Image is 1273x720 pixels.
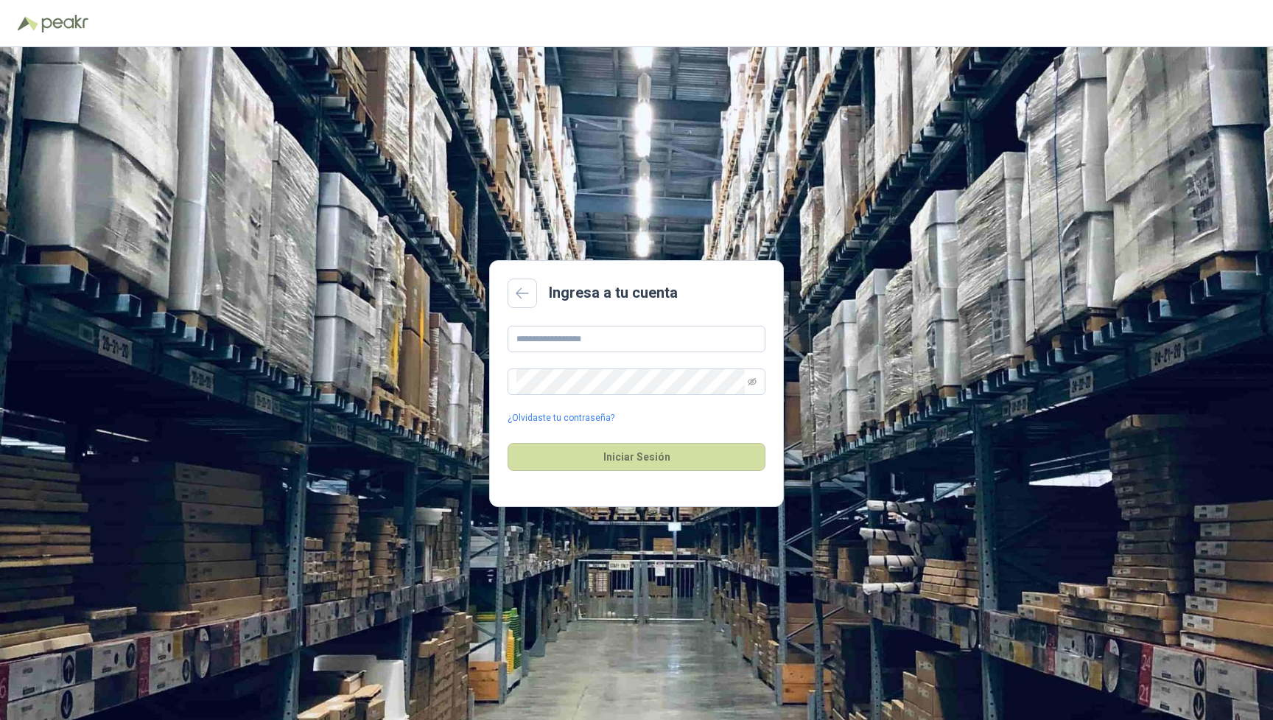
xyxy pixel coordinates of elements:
[508,443,765,471] button: Iniciar Sesión
[508,411,614,425] a: ¿Olvidaste tu contraseña?
[748,377,757,386] span: eye-invisible
[41,15,88,32] img: Peakr
[18,16,38,31] img: Logo
[549,282,678,304] h2: Ingresa a tu cuenta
